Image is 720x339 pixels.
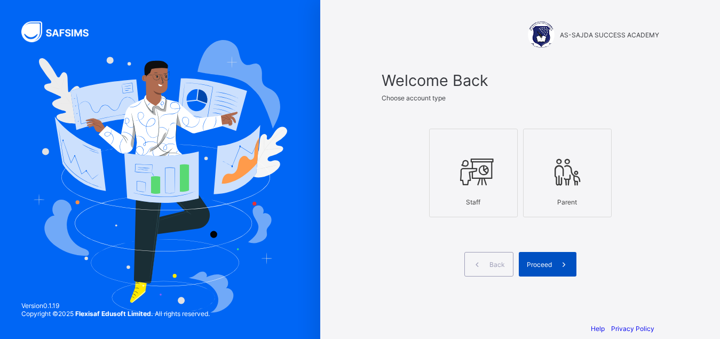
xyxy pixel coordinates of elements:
[21,302,210,310] span: Version 0.1.19
[33,40,287,313] img: Hero Image
[527,261,552,269] span: Proceed
[75,310,153,318] strong: Flexisaf Edusoft Limited.
[21,310,210,318] span: Copyright © 2025 All rights reserved.
[529,193,606,211] div: Parent
[382,94,446,102] span: Choose account type
[591,325,605,333] a: Help
[382,71,659,90] span: Welcome Back
[560,31,659,39] span: AS-SAJDA SUCCESS ACADEMY
[21,21,101,42] img: SAFSIMS Logo
[489,261,505,269] span: Back
[435,193,512,211] div: Staff
[611,325,654,333] a: Privacy Policy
